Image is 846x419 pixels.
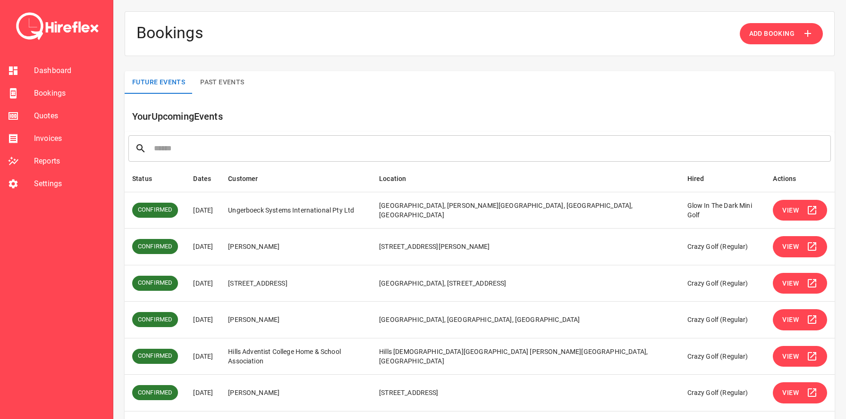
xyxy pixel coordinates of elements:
td: Crazy Golf (Regular) [680,302,766,338]
button: Past Events [193,71,252,94]
span: View [782,241,799,253]
td: [GEOGRAPHIC_DATA], [PERSON_NAME][GEOGRAPHIC_DATA], [GEOGRAPHIC_DATA], [GEOGRAPHIC_DATA] [372,192,679,229]
button: View [773,200,827,221]
button: Future Events [125,71,193,94]
td: [DATE] [186,302,220,338]
span: Reports [34,156,105,167]
button: View [773,382,827,403]
td: Ungerboeck Systems International Pty Ltd [220,192,372,229]
span: View [782,351,799,362]
h6: Your Upcoming Events [132,109,835,124]
span: Bookings [34,88,105,99]
td: [STREET_ADDRESS] [372,375,679,411]
button: View [773,309,827,330]
span: CONFIRMED [132,352,178,361]
h4: Bookings [136,23,203,44]
span: CONFIRMED [132,242,178,251]
td: Crazy Golf (Regular) [680,229,766,265]
td: [DATE] [186,338,220,375]
button: Add Booking [740,23,823,44]
th: Dates [186,165,220,192]
span: View [782,387,799,399]
span: CONFIRMED [132,205,178,214]
td: Glow In The Dark Mini Golf [680,192,766,229]
span: Quotes [34,110,105,122]
td: Crazy Golf (Regular) [680,375,766,411]
span: CONFIRMED [132,315,178,324]
span: CONFIRMED [132,279,178,288]
td: [GEOGRAPHIC_DATA], [GEOGRAPHIC_DATA], [GEOGRAPHIC_DATA] [372,302,679,338]
td: [STREET_ADDRESS][PERSON_NAME] [372,229,679,265]
td: [GEOGRAPHIC_DATA], [STREET_ADDRESS] [372,265,679,302]
td: Crazy Golf (Regular) [680,265,766,302]
span: Dashboard [34,65,105,76]
span: Add Booking [749,28,795,40]
td: Hills Adventist College Home & School Association [220,338,372,375]
th: Status [125,165,186,192]
span: Invoices [34,133,105,144]
button: View [773,273,827,294]
span: CONFIRMED [132,388,178,397]
td: [DATE] [186,375,220,411]
td: [PERSON_NAME] [220,375,372,411]
span: Settings [34,178,105,189]
th: Location [372,165,679,192]
th: Hired [680,165,766,192]
td: [PERSON_NAME] [220,302,372,338]
button: View [773,346,827,367]
th: Actions [765,165,835,192]
span: View [782,205,799,216]
td: [STREET_ADDRESS] [220,265,372,302]
th: Customer [220,165,372,192]
span: View [782,278,799,289]
td: [DATE] [186,265,220,302]
td: [DATE] [186,229,220,265]
span: View [782,314,799,326]
td: [PERSON_NAME] [220,229,372,265]
button: View [773,236,827,257]
td: [DATE] [186,192,220,229]
td: Crazy Golf (Regular) [680,338,766,375]
td: Hills [DEMOGRAPHIC_DATA][GEOGRAPHIC_DATA] [PERSON_NAME][GEOGRAPHIC_DATA], [GEOGRAPHIC_DATA] [372,338,679,375]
